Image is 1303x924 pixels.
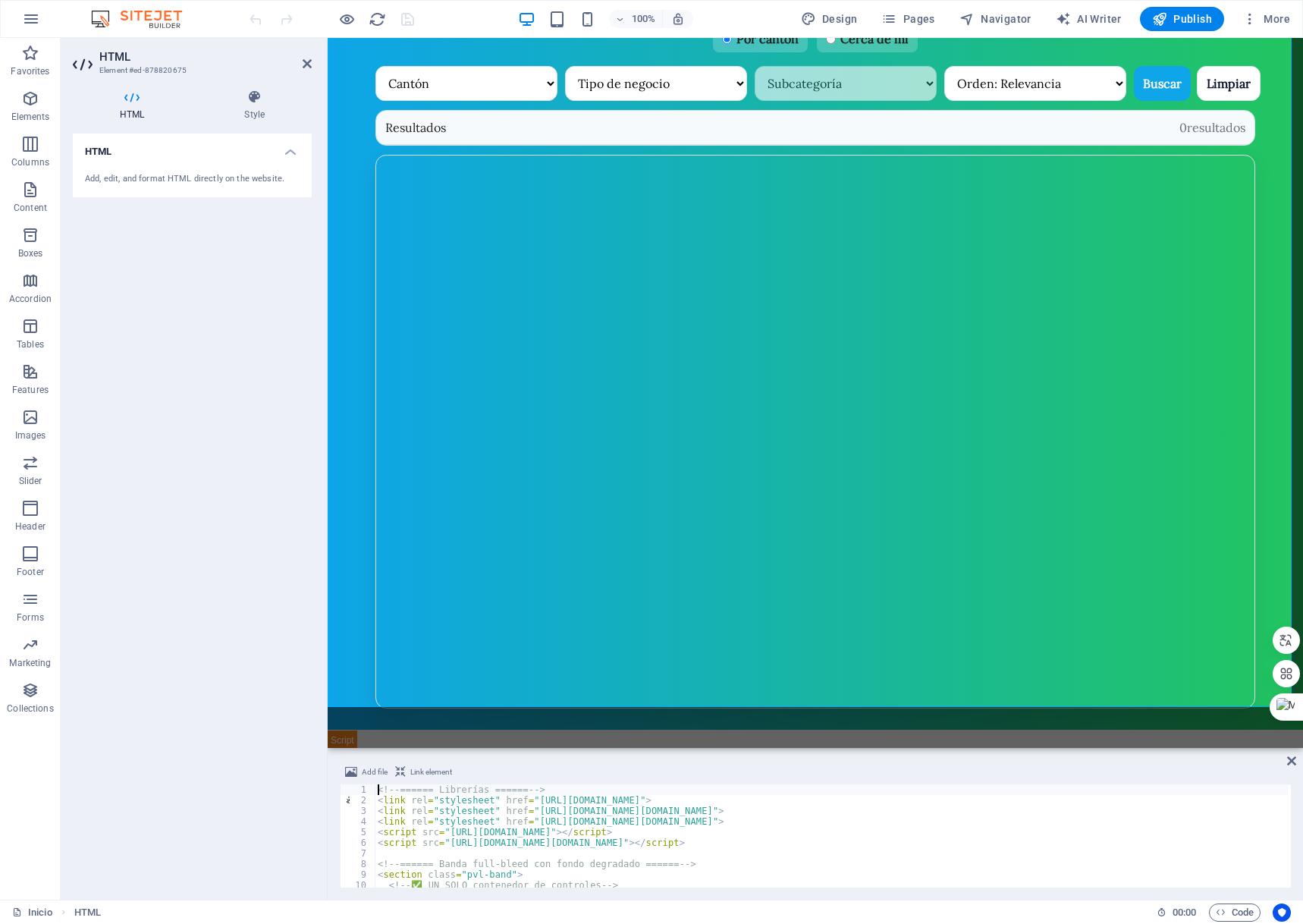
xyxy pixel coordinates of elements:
i: Reload page [369,11,386,28]
button: Add file [343,763,390,781]
p: Features [12,384,49,396]
button: Link element [393,763,454,781]
p: Images [15,429,46,442]
h3: Element #ed-878820675 [99,64,281,77]
h4: Style [197,90,312,121]
button: 100% [609,10,663,28]
div: 10 [341,880,376,891]
p: Content [14,202,47,214]
button: AI Writer [1050,7,1128,31]
h6: Session time [1157,904,1197,922]
p: Boxes [18,247,43,259]
p: Marketing [9,657,51,669]
span: Click to select. Double-click to edit [74,904,101,922]
h6: 100% [632,10,656,28]
button: Code [1209,904,1261,922]
span: More [1242,11,1290,27]
p: Slider [19,475,42,487]
p: Favorites [11,65,49,77]
h4: HTML [73,134,312,161]
div: 3 [341,806,376,816]
span: : [1183,907,1185,918]
span: Design [801,11,858,27]
div: 8 [341,859,376,869]
div: 6 [341,838,376,848]
button: Pages [875,7,940,31]
span: Add file [362,763,388,781]
span: Code [1216,904,1254,922]
span: Navigator [959,11,1031,27]
nav: breadcrumb [74,904,101,922]
p: Elements [11,111,50,123]
div: 5 [341,827,376,838]
p: Forms [17,611,44,624]
span: AI Writer [1056,11,1122,27]
button: reload [368,10,386,28]
p: Tables [17,338,44,350]
div: 2 [341,795,376,806]
p: Footer [17,566,44,578]
div: Design (Ctrl+Alt+Y) [795,7,864,31]
span: Publish [1152,11,1212,27]
span: 00 00 [1173,904,1196,922]
button: Usercentrics [1273,904,1291,922]
span: Link element [410,763,452,781]
div: 7 [341,848,376,859]
a: Click to cancel selection. Double-click to open Pages [12,904,52,922]
i: On resize automatically adjust zoom level to fit chosen device. [671,12,685,26]
p: Accordion [9,293,52,305]
div: 1 [341,784,376,795]
button: Design [795,7,864,31]
div: 4 [341,816,376,827]
img: Editor Logo [87,10,201,28]
div: Add, edit, and format HTML directly on the website. [85,173,300,186]
button: Publish [1140,7,1224,31]
p: Columns [11,156,49,168]
button: Navigator [953,7,1038,31]
span: Pages [881,11,934,27]
p: Header [15,520,46,533]
button: More [1236,7,1296,31]
h2: HTML [99,50,312,64]
p: Collections [7,702,53,715]
h4: HTML [73,90,197,121]
button: Click here to leave preview mode and continue editing [338,10,356,28]
div: 9 [341,869,376,880]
